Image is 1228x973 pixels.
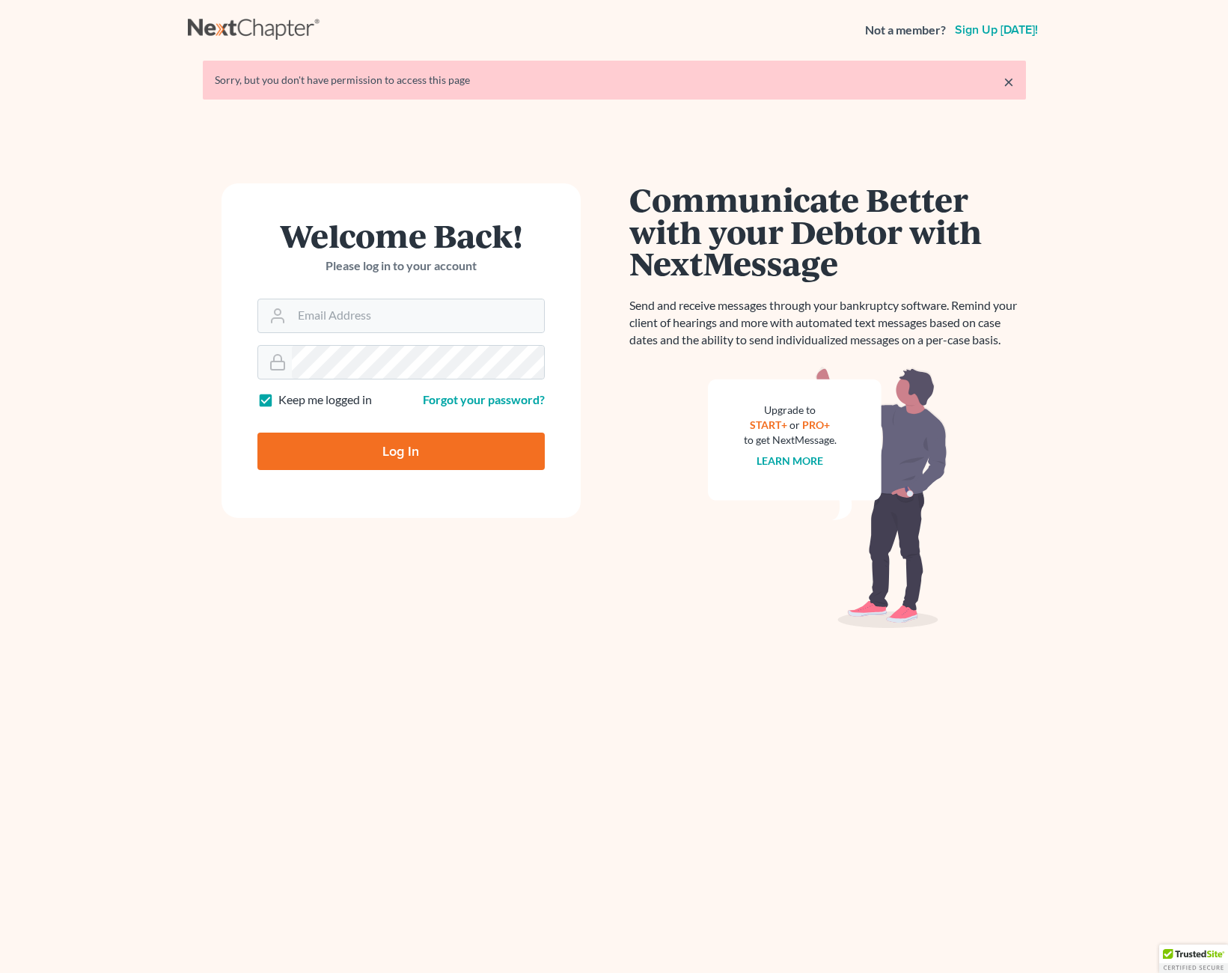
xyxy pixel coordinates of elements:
[708,367,947,629] img: nextmessage_bg-59042aed3d76b12b5cd301f8e5b87938c9018125f34e5fa2b7a6b67550977c72.svg
[952,24,1041,36] a: Sign up [DATE]!
[789,418,800,431] span: or
[865,22,946,39] strong: Not a member?
[744,403,837,418] div: Upgrade to
[215,73,1014,88] div: Sorry, but you don't have permission to access this page
[802,418,830,431] a: PRO+
[278,391,372,409] label: Keep me logged in
[257,257,545,275] p: Please log in to your account
[257,219,545,251] h1: Welcome Back!
[744,433,837,448] div: to get NextMessage.
[629,297,1026,349] p: Send and receive messages through your bankruptcy software. Remind your client of hearings and mo...
[292,299,544,332] input: Email Address
[629,183,1026,279] h1: Communicate Better with your Debtor with NextMessage
[1004,73,1014,91] a: ×
[423,392,545,406] a: Forgot your password?
[757,454,823,467] a: Learn more
[257,433,545,470] input: Log In
[750,418,787,431] a: START+
[1159,945,1228,973] div: TrustedSite Certified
